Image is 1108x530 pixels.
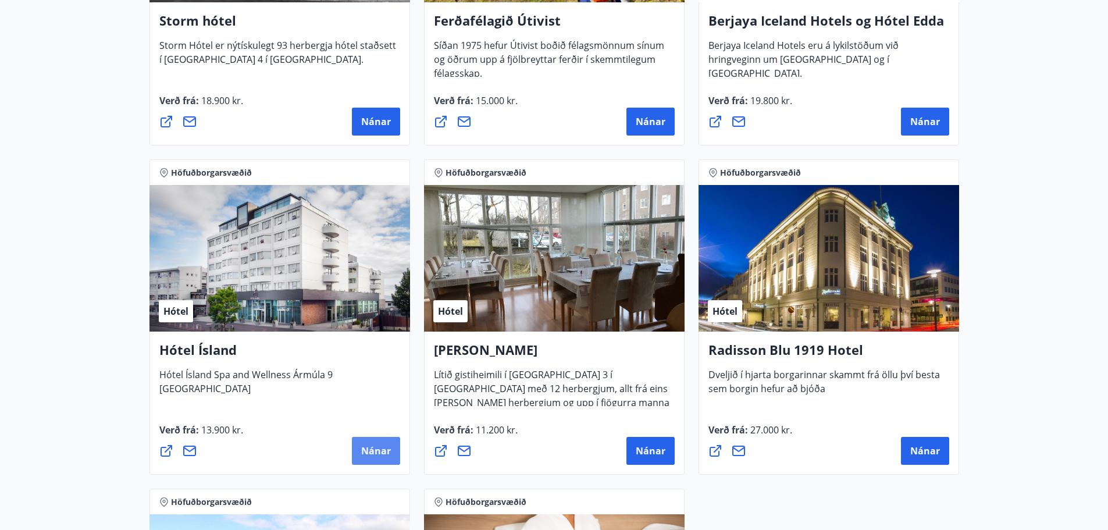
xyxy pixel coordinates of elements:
button: Nánar [352,108,400,136]
h4: Hótel Ísland [159,341,400,368]
button: Nánar [901,108,949,136]
span: Hótel [712,305,738,318]
span: 18.900 kr. [199,94,243,107]
span: Verð frá : [708,94,792,116]
button: Nánar [626,108,675,136]
span: Verð frá : [159,94,243,116]
span: Síðan 1975 hefur Útivist boðið félagsmönnum sínum og öðrum upp á fjölbreyttar ferðir í skemmtileg... [434,39,664,89]
button: Nánar [901,437,949,465]
span: Nánar [910,115,940,128]
span: Lítið gistiheimili í [GEOGRAPHIC_DATA] 3 í [GEOGRAPHIC_DATA] með 12 herbergjum, allt frá eins [PE... [434,368,669,432]
span: Hótel [438,305,463,318]
span: Höfuðborgarsvæðið [446,496,526,508]
span: 15.000 kr. [473,94,518,107]
span: Storm Hótel er nýtískulegt 93 herbergja hótel staðsett í [GEOGRAPHIC_DATA] 4 í [GEOGRAPHIC_DATA]. [159,39,396,75]
span: Nánar [361,115,391,128]
span: Nánar [636,444,665,457]
h4: Ferðafélagið Útivist [434,12,675,38]
span: 19.800 kr. [748,94,792,107]
span: Berjaya Iceland Hotels eru á lykilstöðum við hringveginn um [GEOGRAPHIC_DATA] og í [GEOGRAPHIC_DA... [708,39,899,89]
span: Hótel [163,305,188,318]
h4: Storm hótel [159,12,400,38]
span: Hótel Ísland Spa and Wellness Ármúla 9 [GEOGRAPHIC_DATA] [159,368,333,404]
span: Verð frá : [708,424,792,446]
span: Nánar [636,115,665,128]
span: Nánar [910,444,940,457]
h4: [PERSON_NAME] [434,341,675,368]
span: 11.200 kr. [473,424,518,436]
span: 27.000 kr. [748,424,792,436]
span: Verð frá : [434,94,518,116]
span: Nánar [361,444,391,457]
span: Höfuðborgarsvæðið [720,167,801,179]
button: Nánar [626,437,675,465]
h4: Berjaya Iceland Hotels og Hótel Edda [708,12,949,38]
span: Dveljið í hjarta borgarinnar skammt frá öllu því besta sem borgin hefur að bjóða [708,368,940,404]
span: Höfuðborgarsvæðið [171,496,252,508]
span: Verð frá : [434,424,518,446]
button: Nánar [352,437,400,465]
span: Höfuðborgarsvæðið [171,167,252,179]
span: Verð frá : [159,424,243,446]
span: 13.900 kr. [199,424,243,436]
h4: Radisson Blu 1919 Hotel [708,341,949,368]
span: Höfuðborgarsvæðið [446,167,526,179]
